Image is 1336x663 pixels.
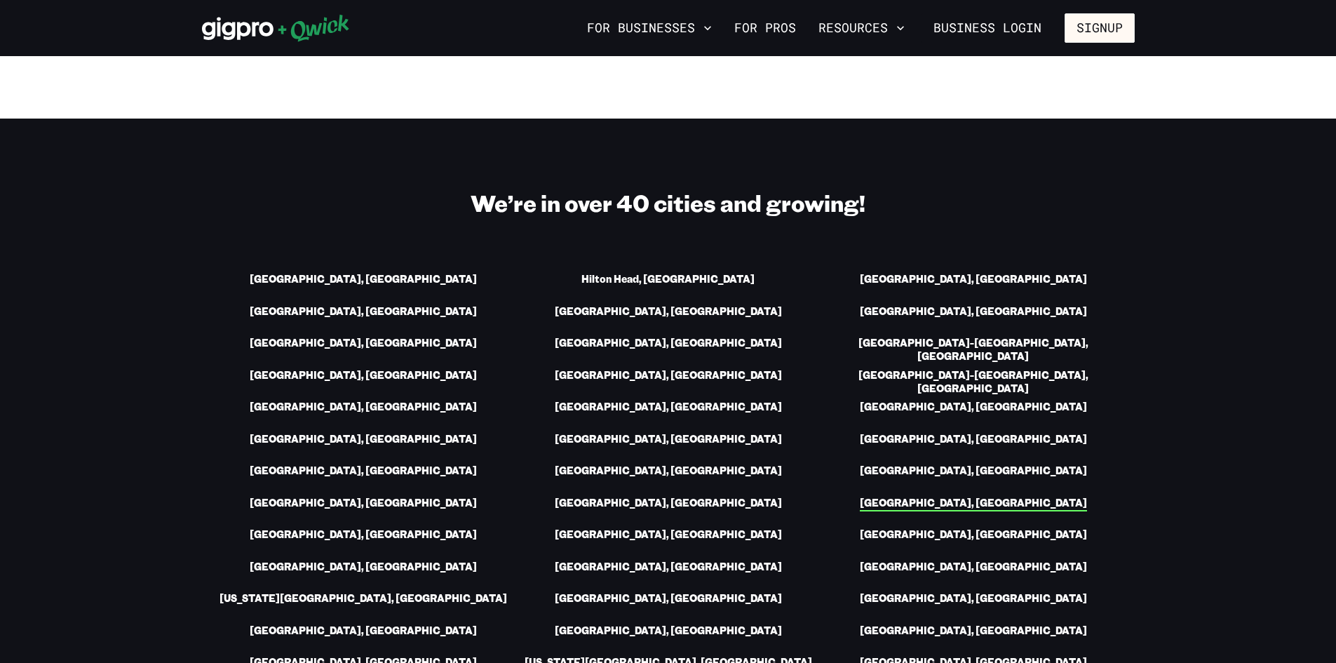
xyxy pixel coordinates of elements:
[729,16,802,40] a: For Pros
[555,433,782,448] a: [GEOGRAPHIC_DATA], [GEOGRAPHIC_DATA]
[1065,13,1135,43] button: Signup
[581,273,755,288] a: Hilton Head, [GEOGRAPHIC_DATA]
[250,497,477,511] a: [GEOGRAPHIC_DATA], [GEOGRAPHIC_DATA]
[555,369,782,384] a: [GEOGRAPHIC_DATA], [GEOGRAPHIC_DATA]
[860,592,1087,607] a: [GEOGRAPHIC_DATA], [GEOGRAPHIC_DATA]
[555,592,782,607] a: [GEOGRAPHIC_DATA], [GEOGRAPHIC_DATA]
[812,337,1135,365] a: [GEOGRAPHIC_DATA]-[GEOGRAPHIC_DATA], [GEOGRAPHIC_DATA]
[220,592,507,607] a: [US_STATE][GEOGRAPHIC_DATA], [GEOGRAPHIC_DATA]
[813,16,910,40] button: Resources
[250,273,477,288] a: [GEOGRAPHIC_DATA], [GEOGRAPHIC_DATA]
[581,16,717,40] button: For Businesses
[860,561,1087,575] a: [GEOGRAPHIC_DATA], [GEOGRAPHIC_DATA]
[860,464,1087,479] a: [GEOGRAPHIC_DATA], [GEOGRAPHIC_DATA]
[860,433,1087,448] a: [GEOGRAPHIC_DATA], [GEOGRAPHIC_DATA]
[812,369,1135,397] a: [GEOGRAPHIC_DATA]-[GEOGRAPHIC_DATA], [GEOGRAPHIC_DATA]
[250,528,477,543] a: [GEOGRAPHIC_DATA], [GEOGRAPHIC_DATA]
[555,401,782,415] a: [GEOGRAPHIC_DATA], [GEOGRAPHIC_DATA]
[250,401,477,415] a: [GEOGRAPHIC_DATA], [GEOGRAPHIC_DATA]
[860,497,1087,511] a: [GEOGRAPHIC_DATA], [GEOGRAPHIC_DATA]
[555,497,782,511] a: [GEOGRAPHIC_DATA], [GEOGRAPHIC_DATA]
[922,13,1053,43] a: Business Login
[555,624,782,639] a: [GEOGRAPHIC_DATA], [GEOGRAPHIC_DATA]
[250,624,477,639] a: [GEOGRAPHIC_DATA], [GEOGRAPHIC_DATA]
[250,433,477,448] a: [GEOGRAPHIC_DATA], [GEOGRAPHIC_DATA]
[250,305,477,320] a: [GEOGRAPHIC_DATA], [GEOGRAPHIC_DATA]
[860,401,1087,415] a: [GEOGRAPHIC_DATA], [GEOGRAPHIC_DATA]
[860,305,1087,320] a: [GEOGRAPHIC_DATA], [GEOGRAPHIC_DATA]
[250,464,477,479] a: [GEOGRAPHIC_DATA], [GEOGRAPHIC_DATA]
[250,561,477,575] a: [GEOGRAPHIC_DATA], [GEOGRAPHIC_DATA]
[555,464,782,479] a: [GEOGRAPHIC_DATA], [GEOGRAPHIC_DATA]
[555,561,782,575] a: [GEOGRAPHIC_DATA], [GEOGRAPHIC_DATA]
[860,528,1087,543] a: [GEOGRAPHIC_DATA], [GEOGRAPHIC_DATA]
[555,337,782,351] a: [GEOGRAPHIC_DATA], [GEOGRAPHIC_DATA]
[555,305,782,320] a: [GEOGRAPHIC_DATA], [GEOGRAPHIC_DATA]
[202,189,1135,217] h2: We’re in over 40 cities and growing!
[250,337,477,351] a: [GEOGRAPHIC_DATA], [GEOGRAPHIC_DATA]
[860,624,1087,639] a: [GEOGRAPHIC_DATA], [GEOGRAPHIC_DATA]
[250,369,477,384] a: [GEOGRAPHIC_DATA], [GEOGRAPHIC_DATA]
[860,273,1087,288] a: [GEOGRAPHIC_DATA], [GEOGRAPHIC_DATA]
[555,528,782,543] a: [GEOGRAPHIC_DATA], [GEOGRAPHIC_DATA]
